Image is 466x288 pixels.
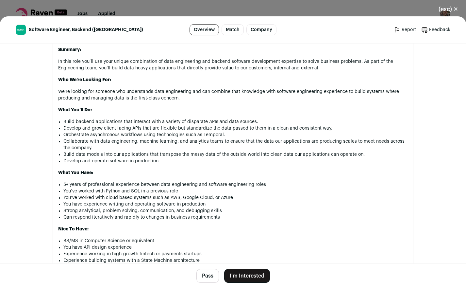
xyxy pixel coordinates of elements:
a: Report [394,27,416,33]
button: I'm Interested [224,269,270,283]
strong: What You’ll Do: [58,108,92,112]
p: BS/MS in Computer Science or equivalent [63,238,408,244]
a: Feedback [421,27,450,33]
p: You have experience writing and operating software in production [63,201,408,207]
p: You have API design experience [63,244,408,251]
a: Match [222,24,244,35]
p: Strong analytical, problem solving, communication, and debugging skills [63,207,408,214]
p: 5+ years of professional experience between data engineering and software engineering roles [63,181,408,188]
strong: Who We’re Looking For: [58,78,111,82]
strong: Nice To Have: [58,227,89,231]
p: Collaborate with data engineering, machine learning, and analytics teams to ensure that the data ... [63,138,408,151]
p: Build data models into our applications that transpose the messy data of the outside world into c... [63,151,408,158]
p: Orchestrate asynchronous workflows using technologies such as Temporal. [63,132,408,138]
strong: What You Have: [58,171,93,175]
p: Develop and grow client facing APIs that are flexible but standardize the data passed to them in ... [63,125,408,132]
span: Software Engineer, Backend ([GEOGRAPHIC_DATA]) [29,27,143,33]
p: You’ve worked with Python and SQL in a previous role [63,188,408,194]
button: Pass [196,269,219,283]
p: Experience building systems with a State Machine architecture [63,257,408,264]
p: In this role you’ll use your unique combination of data engineering and backend software developm... [58,58,408,71]
p: Can respond iteratively and rapidly to changes in business requirements [63,214,408,221]
p: You’ve worked with cloud based systems such as AWS, Google Cloud, or Azure [63,194,408,201]
p: Build backend applications that interact with a variety of disparate APIs and data sources. [63,118,408,125]
img: a8a1043e55234aa21f51119b3f7ff379cd7e237c953da242e540ce7cb7755f9c.jpg [16,25,26,35]
p: We’re looking for someone who understands data engineering and can combine that knowledge with so... [58,88,408,101]
button: Close modal [431,2,466,16]
a: Overview [190,24,219,35]
p: Experience working in high-growth fintech or payments startups [63,251,408,257]
p: Develop and operate software in production. [63,158,408,164]
a: Company [246,24,276,35]
strong: Summary: [58,47,81,52]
